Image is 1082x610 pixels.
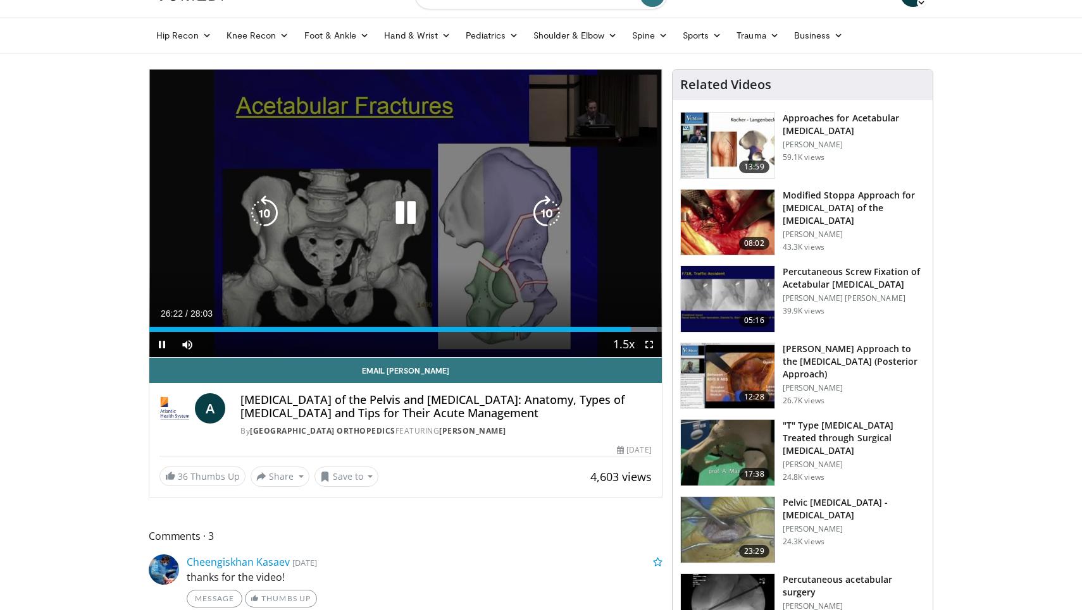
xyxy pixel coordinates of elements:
a: Business [787,23,851,48]
span: 05:16 [739,314,769,327]
a: Hip Recon [149,23,219,48]
p: 43.3K views [783,242,824,252]
a: [PERSON_NAME] [439,425,506,436]
a: [GEOGRAPHIC_DATA] Orthopedics [250,425,395,436]
div: Progress Bar [149,327,662,332]
h3: [PERSON_NAME] Approach to the [MEDICAL_DATA] (Posterior Approach) [783,343,925,381]
span: 13:59 [739,161,769,173]
img: 134112_0000_1.png.150x105_q85_crop-smart_upscale.jpg [681,266,774,332]
video-js: Video Player [149,70,662,358]
h3: Modified Stoppa Approach for [MEDICAL_DATA] of the [MEDICAL_DATA] [783,189,925,227]
p: 24.3K views [783,537,824,547]
a: Cheengiskhan Kasaev [187,555,290,569]
h3: Percutaneous acetabular surgery [783,573,925,599]
a: Sports [675,23,730,48]
h4: [MEDICAL_DATA] of the Pelvis and [MEDICAL_DATA]: Anatomy, Types of [MEDICAL_DATA] and Tips for Th... [240,393,652,420]
a: Thumbs Up [245,590,316,607]
p: [PERSON_NAME] [783,524,925,534]
a: Message [187,590,242,607]
a: Hand & Wrist [376,23,458,48]
span: / [185,308,188,319]
h3: Pelvic [MEDICAL_DATA] - [MEDICAL_DATA] [783,496,925,522]
a: A [195,393,225,424]
span: 08:02 [739,237,769,250]
p: 26.7K views [783,396,824,406]
p: [PERSON_NAME] [783,229,925,240]
a: Knee Recon [219,23,297,48]
h3: Percutaneous Screw Fixation of Acetabular [MEDICAL_DATA] [783,265,925,291]
p: 39.9K views [783,306,824,316]
a: 12:28 [PERSON_NAME] Approach to the [MEDICAL_DATA] (Posterior Approach) [PERSON_NAME] 26.7K views [680,343,925,410]
img: 289877_0000_1.png.150x105_q85_crop-smart_upscale.jpg [681,113,774,178]
img: dC9YmUV2gYCgMiZn4xMDoxOjBrO-I4W8_3.150x105_q85_crop-smart_upscale.jpg [681,497,774,563]
button: Pause [149,332,175,357]
p: [PERSON_NAME] [783,460,925,470]
img: a7802dcb-a1f5-4745-8906-e9ce72290926.150x105_q85_crop-smart_upscale.jpg [681,343,774,409]
span: Comments 3 [149,528,662,544]
div: [DATE] [617,444,651,456]
a: 13:59 Approaches for Acetabular [MEDICAL_DATA] [PERSON_NAME] 59.1K views [680,112,925,179]
a: 17:38 "T" Type [MEDICAL_DATA] Treated through Surgical [MEDICAL_DATA] [PERSON_NAME] 24.8K views [680,419,925,486]
a: Spine [625,23,675,48]
p: [PERSON_NAME] [PERSON_NAME] [783,293,925,303]
small: [DATE] [292,557,317,568]
a: Email [PERSON_NAME] [149,358,662,383]
p: 24.8K views [783,472,824,482]
h4: Related Videos [680,77,771,92]
button: Playback Rate [611,332,637,357]
a: Trauma [729,23,787,48]
span: 26:22 [161,308,183,319]
p: 59.1K views [783,152,824,162]
span: 28:03 [190,308,213,319]
img: Avatar [149,554,179,585]
button: Fullscreen [637,332,662,357]
a: Pediatrics [458,23,526,48]
img: Morristown Medical Center Orthopedics [159,393,190,424]
p: [PERSON_NAME] [783,383,925,393]
span: 17:38 [739,468,769,480]
div: By FEATURING [240,425,652,437]
button: Share [251,467,309,487]
p: [PERSON_NAME] [783,140,925,150]
span: 23:29 [739,545,769,558]
a: Foot & Ankle [297,23,377,48]
p: thanks for the video! [187,570,662,585]
h3: "T" Type [MEDICAL_DATA] Treated through Surgical [MEDICAL_DATA] [783,419,925,457]
img: f3295678-8bed-4037-ac70-87846832ee0b.150x105_q85_crop-smart_upscale.jpg [681,190,774,255]
a: Shoulder & Elbow [526,23,625,48]
h3: Approaches for Acetabular [MEDICAL_DATA] [783,112,925,137]
img: W88ObRy9Q_ug1lM35hMDoxOjBrOw-uIx_1.150x105_q85_crop-smart_upscale.jpg [681,420,774,485]
span: 36 [178,470,188,482]
a: 08:02 Modified Stoppa Approach for [MEDICAL_DATA] of the [MEDICAL_DATA] [PERSON_NAME] 43.3K views [680,189,925,256]
a: 05:16 Percutaneous Screw Fixation of Acetabular [MEDICAL_DATA] [PERSON_NAME] [PERSON_NAME] 39.9K ... [680,265,925,332]
a: 23:29 Pelvic [MEDICAL_DATA] - [MEDICAL_DATA] [PERSON_NAME] 24.3K views [680,496,925,563]
span: 12:28 [739,391,769,403]
button: Save to [314,467,379,487]
span: 4,603 views [590,469,652,484]
button: Mute [175,332,200,357]
a: 36 Thumbs Up [159,467,246,486]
